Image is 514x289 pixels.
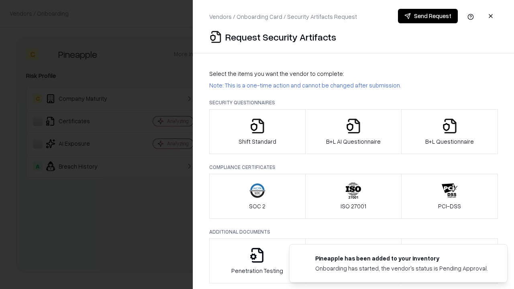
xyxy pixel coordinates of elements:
button: Privacy Policy [305,238,402,283]
button: Shift Standard [209,109,306,154]
button: B+L Questionnaire [401,109,498,154]
button: ISO 27001 [305,174,402,219]
p: Note: This is a one-time action and cannot be changed after submission. [209,81,498,90]
p: Compliance Certificates [209,164,498,171]
p: Shift Standard [239,137,276,146]
img: pineappleenergy.com [299,254,309,264]
p: Request Security Artifacts [225,31,336,43]
p: Penetration Testing [231,267,283,275]
p: Additional Documents [209,228,498,235]
button: PCI-DSS [401,174,498,219]
button: Send Request [398,9,458,23]
button: B+L AI Questionnaire [305,109,402,154]
p: PCI-DSS [438,202,461,210]
p: Select the items you want the vendor to complete: [209,69,498,78]
button: Data Processing Agreement [401,238,498,283]
p: B+L Questionnaire [425,137,474,146]
div: Onboarding has started, the vendor's status is Pending Approval. [315,264,488,273]
button: Penetration Testing [209,238,306,283]
p: Security Questionnaires [209,99,498,106]
button: SOC 2 [209,174,306,219]
p: SOC 2 [249,202,265,210]
div: Pineapple has been added to your inventory [315,254,488,263]
p: B+L AI Questionnaire [326,137,381,146]
p: ISO 27001 [341,202,366,210]
p: Vendors / Onboarding Card / Security Artifacts Request [209,12,357,21]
